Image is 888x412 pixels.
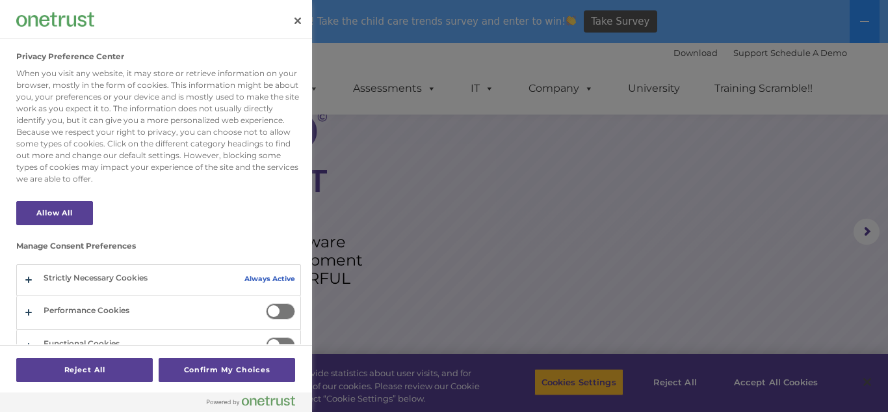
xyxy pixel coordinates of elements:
[207,396,295,406] img: Powered by OneTrust Opens in a new Tab
[16,7,94,33] div: Company Logo
[16,12,94,26] img: Company Logo
[283,7,312,35] button: Close
[16,52,124,61] h2: Privacy Preference Center
[181,139,236,149] span: Phone number
[159,358,295,382] button: Confirm My Choices
[16,201,93,225] button: Allow All
[16,241,301,257] h3: Manage Consent Preferences
[16,68,301,185] div: When you visit any website, it may store or retrieve information on your browser, mostly in the f...
[207,396,306,412] a: Powered by OneTrust Opens in a new Tab
[16,358,153,382] button: Reject All
[181,86,220,96] span: Last name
